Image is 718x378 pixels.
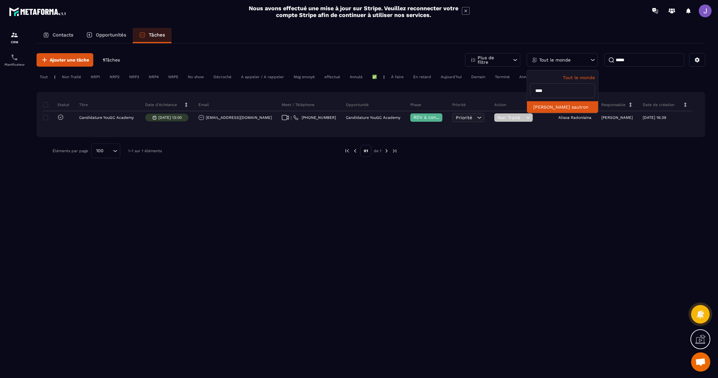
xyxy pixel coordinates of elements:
[410,73,434,81] div: En retard
[530,75,595,80] p: Tout le monde
[53,32,73,38] p: Contacts
[452,102,466,107] p: Priorité
[384,148,389,154] img: next
[374,148,381,153] p: de 1
[50,57,89,63] span: Ajouter une tâche
[558,115,591,120] p: Alisoa Radoniaina
[497,115,524,120] span: Non Traité
[468,73,488,81] div: Demain
[80,28,133,43] a: Opportunités
[88,73,103,81] div: NRP1
[37,53,93,67] button: Ajouter une tâche
[54,75,55,79] p: |
[438,73,465,81] div: Aujourd'hui
[128,149,162,153] p: 1-1 sur 1 éléments
[2,40,27,44] p: CRM
[248,5,459,18] h2: Nous avons effectué une mise à jour sur Stripe. Veuillez reconnecter votre compte Stripe afin de ...
[11,53,18,61] img: scheduler
[321,73,343,81] div: effectué
[59,73,84,81] div: Non Traité
[478,55,506,64] p: Plus de filtre
[146,73,162,81] div: NRP4
[346,115,400,120] p: Candidature YouGC Academy
[494,102,506,107] p: Action
[133,28,171,43] a: Tâches
[210,73,235,81] div: Décroché
[383,75,385,79] p: |
[456,115,472,120] span: Priorité
[2,26,27,49] a: formationformationCRM
[539,58,571,62] p: Tout le monde
[106,73,123,81] div: NRP2
[79,102,88,107] p: Titre
[9,6,67,17] img: logo
[198,102,209,107] p: Email
[293,115,336,120] a: [PHONE_NUMBER]
[369,73,380,81] div: ✅
[96,32,126,38] p: Opportunités
[516,73,535,81] div: Annulé
[643,102,674,107] p: Date de création
[691,352,710,372] a: Ouvrir le chat
[185,73,207,81] div: No show
[346,73,366,81] div: Annulé
[392,148,397,154] img: next
[145,102,177,107] p: Date d’échéance
[282,102,314,107] p: Meet / Téléphone
[94,147,106,154] span: 100
[601,115,633,120] p: [PERSON_NAME]
[238,73,287,81] div: A appeler / A rappeler
[79,115,134,120] p: Candidature YouGC Academy
[105,57,120,62] span: Tâches
[37,28,80,43] a: Contacts
[410,102,421,107] p: Phase
[103,57,120,63] p: 1
[126,73,142,81] div: NRP3
[37,73,51,81] div: Tout
[360,145,372,157] p: 01
[413,115,455,120] span: RDV à confimer ❓
[601,102,625,107] p: Responsable
[158,115,182,120] p: [DATE] 13:00
[344,148,350,154] img: prev
[45,102,69,107] p: Statut
[346,102,369,107] p: Opportunité
[492,73,513,81] div: Terminé
[352,148,358,154] img: prev
[149,32,165,38] p: Tâches
[643,115,666,120] p: [DATE] 16:39
[291,115,292,120] span: |
[2,49,27,71] a: schedulerschedulerPlanificateur
[106,147,111,154] input: Search for option
[2,63,27,66] p: Planificateur
[388,73,407,81] div: À faire
[527,101,598,113] li: [PERSON_NAME] sautron
[165,73,181,81] div: NRP5
[91,144,120,158] div: Search for option
[11,31,18,39] img: formation
[290,73,318,81] div: Msg envoyé
[53,149,88,153] p: Éléments par page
